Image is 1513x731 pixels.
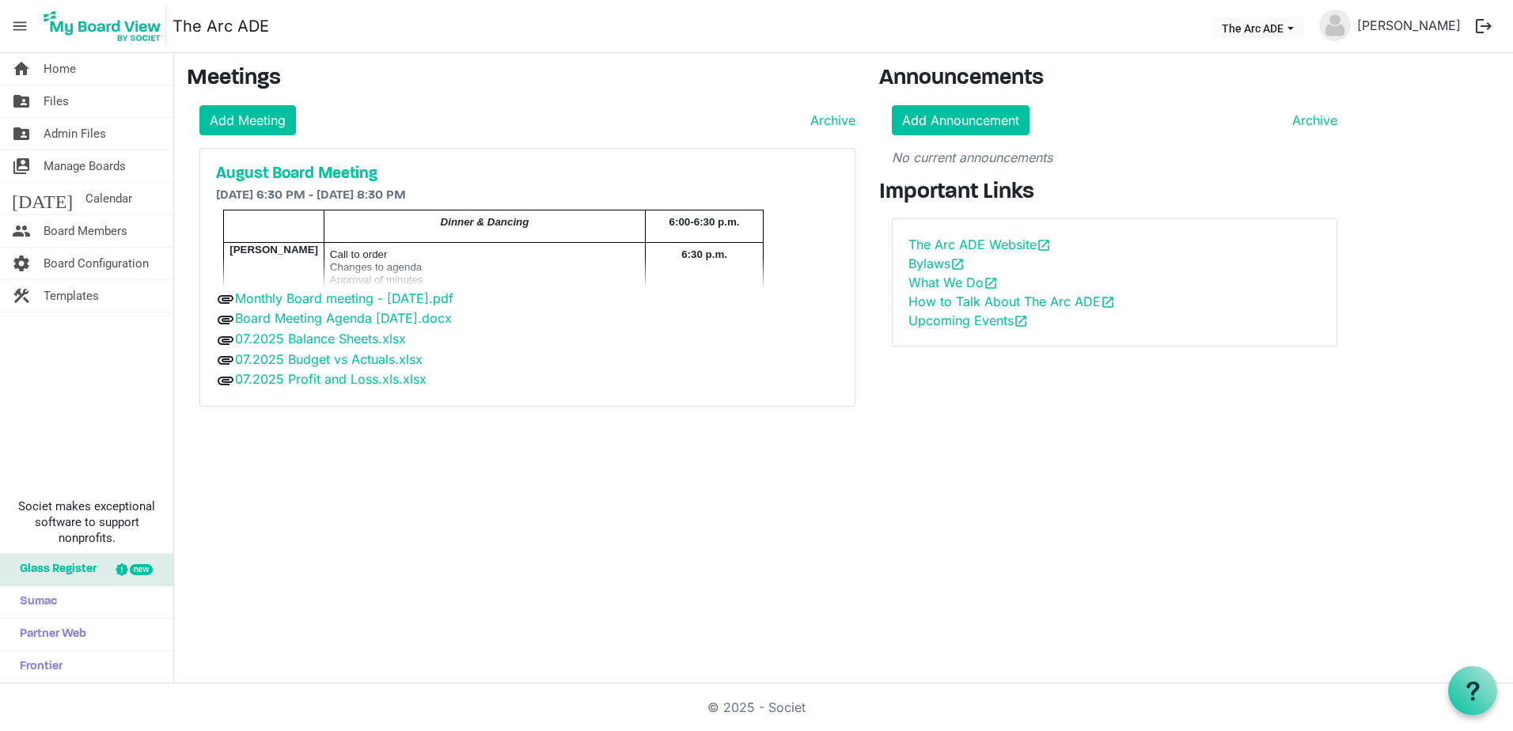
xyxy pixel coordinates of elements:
h3: Meetings [187,66,855,93]
a: © 2025 - Societ [707,699,806,715]
span: 6:30 p.m. [681,248,727,260]
a: My Board View Logo [39,6,173,46]
span: [PERSON_NAME] [229,244,318,256]
button: The Arc ADE dropdownbutton [1212,17,1304,39]
span: 6:00-6:30 p.m. [669,216,740,228]
h3: Announcements [879,66,1350,93]
span: Templates [44,280,99,312]
span: attachment [216,290,235,309]
button: logout [1467,9,1500,43]
span: attachment [216,331,235,350]
span: Home [44,53,76,85]
a: 07.2025 Profit and Loss.xls.xlsx [235,371,427,387]
a: Bylawsopen_in_new [908,256,965,271]
a: What We Doopen_in_new [908,275,998,290]
a: The Arc ADE Websiteopen_in_new [908,237,1051,252]
span: Societ makes exceptional software to support nonprofits. [7,498,166,546]
span: Board Members [44,215,127,247]
span: Admin Files [44,118,106,150]
span: attachment [216,310,235,329]
span: Dinner & Dancing [441,216,529,228]
span: Board Configuration [44,248,149,279]
span: switch_account [12,150,31,182]
span: Approval of minutes [330,274,423,286]
span: [DATE] [12,183,73,214]
span: Manage Boards [44,150,126,182]
span: settings [12,248,31,279]
span: folder_shared [12,118,31,150]
a: [PERSON_NAME] [1351,9,1467,41]
img: My Board View Logo [39,6,166,46]
a: Add Meeting [199,105,296,135]
span: Frontier [12,651,63,683]
a: Board Meeting Agenda [DATE].docx [235,310,452,326]
span: open_in_new [1014,314,1028,328]
a: Archive [1286,111,1337,130]
span: open_in_new [1037,238,1051,252]
img: no-profile-picture.svg [1319,9,1351,41]
a: Archive [804,111,855,130]
span: Call to order [330,248,388,260]
span: Glass Register [12,554,97,585]
span: Changes to agenda [330,261,422,273]
span: home [12,53,31,85]
span: folder_shared [12,85,31,117]
span: open_in_new [950,257,965,271]
span: menu [5,11,35,41]
span: attachment [216,371,235,390]
span: Files [44,85,69,117]
span: Calendar [85,183,132,214]
div: new [130,564,153,575]
a: 07.2025 Budget vs Actuals.xlsx [235,351,423,367]
span: construction [12,280,31,312]
span: Sumac [12,586,57,618]
h6: [DATE] 6:30 PM - [DATE] 8:30 PM [216,188,839,203]
a: Add Announcement [892,105,1030,135]
a: 07.2025 Balance Sheets.xlsx [235,331,406,347]
a: Upcoming Eventsopen_in_new [908,312,1028,328]
a: How to Talk About The Arc ADEopen_in_new [908,294,1115,309]
p: No current announcements [892,148,1337,167]
a: August Board Meeting [216,165,839,184]
span: attachment [216,350,235,369]
span: open_in_new [984,276,998,290]
span: people [12,215,31,247]
a: Monthly Board meeting - [DATE].pdf [235,290,453,306]
a: The Arc ADE [173,10,269,42]
h3: Important Links [879,180,1350,206]
span: open_in_new [1101,295,1115,309]
span: Partner Web [12,619,86,650]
